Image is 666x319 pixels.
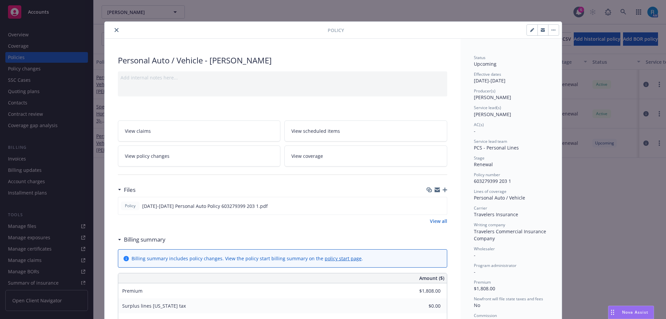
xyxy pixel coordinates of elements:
[291,152,323,159] span: View coverage
[284,120,447,141] a: View scheduled items
[608,306,654,319] button: Nova Assist
[474,269,476,275] span: -
[474,296,543,302] span: Newfront will file state taxes and fees
[122,288,143,294] span: Premium
[419,275,444,282] span: Amount ($)
[142,203,268,210] span: [DATE]-[DATE] Personal Auto Policy 603279399 203 1.pdf
[474,61,497,67] span: Upcoming
[474,263,516,268] span: Program administrator
[474,161,493,168] span: Renewal
[474,94,511,100] span: [PERSON_NAME]
[474,195,525,201] span: Personal Auto / Vehicle
[125,127,151,134] span: View claims
[474,189,506,194] span: Lines of coverage
[474,138,507,144] span: Service lead team
[474,205,487,211] span: Carrier
[474,111,511,117] span: [PERSON_NAME]
[132,255,363,262] div: Billing summary includes policy changes. View the policy start billing summary on the .
[125,152,169,159] span: View policy changes
[428,203,433,210] button: download file
[122,303,186,309] span: Surplus lines [US_STATE] tax
[113,26,121,34] button: close
[474,279,491,285] span: Premium
[118,186,136,194] div: Files
[474,88,496,94] span: Producer(s)
[325,255,362,262] a: policy start page
[474,128,476,134] span: -
[474,178,511,184] span: 603279399 203 1
[474,252,476,258] span: -
[474,211,518,218] span: Travelers Insurance
[430,218,447,225] a: View all
[474,105,501,110] span: Service lead(s)
[118,55,447,66] div: Personal Auto / Vehicle - [PERSON_NAME]
[118,145,281,167] a: View policy changes
[474,228,547,242] span: Travelers Commercial Insurance Company
[474,71,501,77] span: Effective dates
[622,309,648,315] span: Nova Assist
[124,186,136,194] h3: Files
[474,55,486,60] span: Status
[474,313,497,318] span: Commission
[474,302,480,308] span: No
[291,127,340,134] span: View scheduled items
[474,285,495,292] span: $1,808.00
[328,27,344,34] span: Policy
[121,74,445,81] div: Add internal notes here...
[124,203,137,209] span: Policy
[118,235,166,244] div: Billing summary
[474,172,500,178] span: Policy number
[118,120,281,141] a: View claims
[474,155,485,161] span: Stage
[401,286,445,296] input: 0.00
[474,71,548,84] div: [DATE] - [DATE]
[438,203,444,210] button: preview file
[608,306,617,319] div: Drag to move
[474,222,505,228] span: Writing company
[124,235,166,244] h3: Billing summary
[474,246,495,252] span: Wholesaler
[474,144,519,151] span: PCS - Personal Lines
[474,122,484,127] span: AC(s)
[401,301,445,311] input: 0.00
[284,145,447,167] a: View coverage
